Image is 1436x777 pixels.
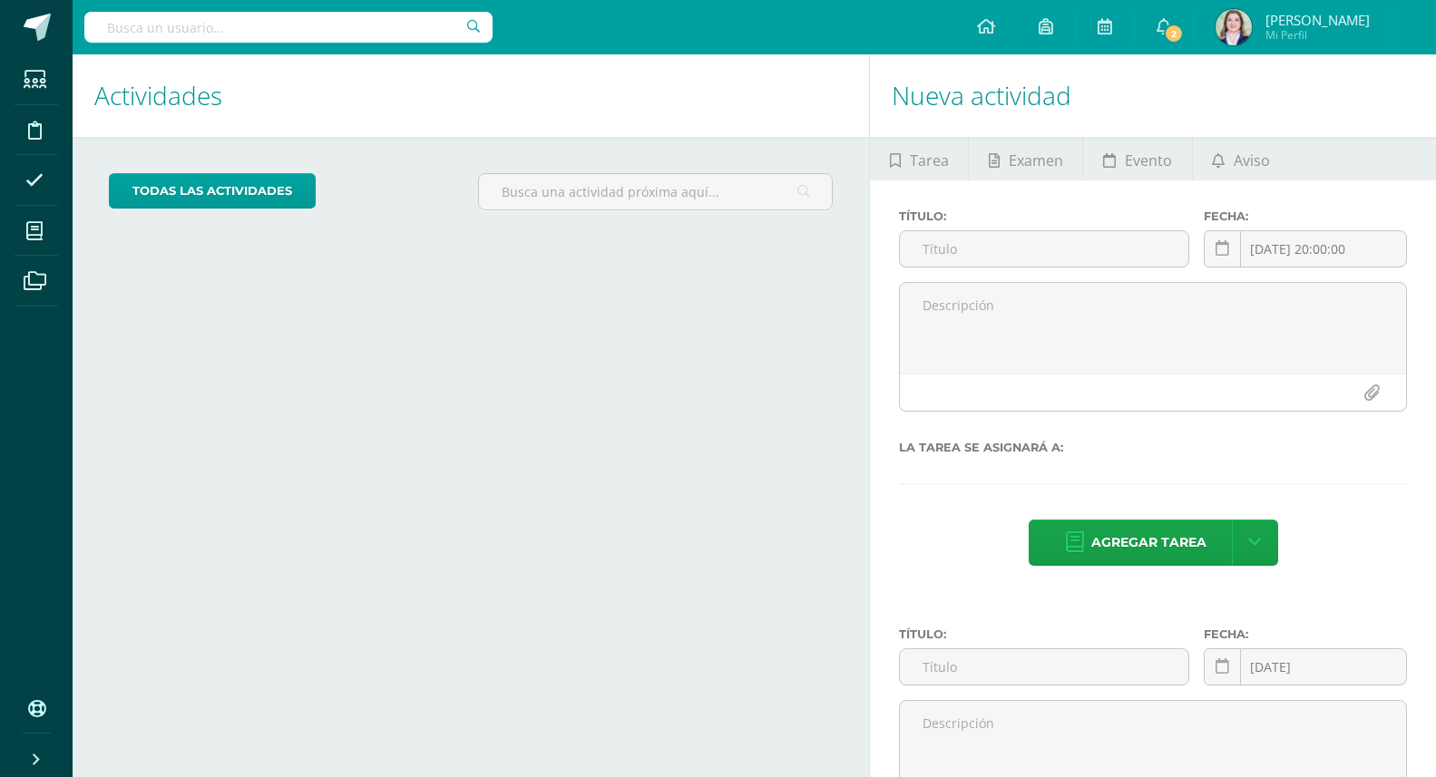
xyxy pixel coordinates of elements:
span: Aviso [1234,139,1270,182]
input: Fecha de entrega [1205,649,1406,685]
label: La tarea se asignará a: [899,441,1407,454]
a: Examen [969,137,1082,180]
label: Fecha: [1204,627,1407,641]
a: Aviso [1193,137,1290,180]
span: Examen [1009,139,1063,182]
img: 08088c3899e504a44bc1e116c0e85173.png [1216,9,1252,45]
h1: Nueva actividad [892,54,1414,137]
span: Evento [1125,139,1172,182]
input: Busca un usuario... [84,12,493,43]
span: 2 [1164,24,1184,44]
label: Título: [899,209,1189,223]
span: Tarea [910,139,949,182]
label: Título: [899,627,1189,641]
a: Evento [1083,137,1191,180]
h1: Actividades [94,54,847,137]
input: Título [900,649,1188,685]
a: Tarea [870,137,968,180]
input: Busca una actividad próxima aquí... [479,174,832,209]
span: Agregar tarea [1091,520,1206,565]
input: Título [900,231,1188,267]
span: Mi Perfil [1265,27,1370,43]
a: todas las Actividades [109,173,316,209]
label: Fecha: [1204,209,1407,223]
span: [PERSON_NAME] [1265,11,1370,29]
input: Fecha de entrega [1205,231,1406,267]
